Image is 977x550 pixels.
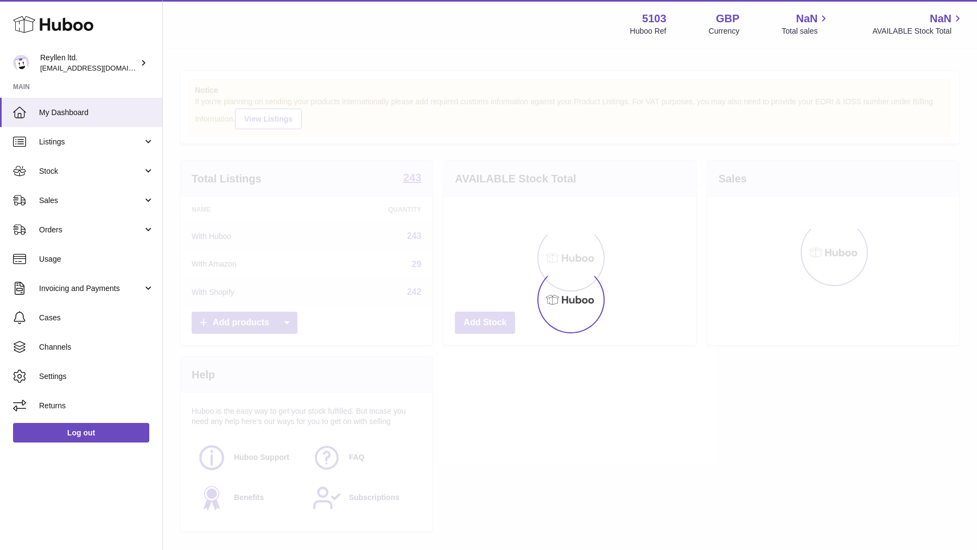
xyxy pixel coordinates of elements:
span: Settings [39,371,154,382]
span: Returns [39,401,154,411]
div: Huboo Ref [630,26,667,36]
a: NaN AVAILABLE Stock Total [872,11,964,36]
span: Cases [39,313,154,323]
span: Invoicing and Payments [39,283,143,294]
span: AVAILABLE Stock Total [872,26,964,36]
strong: GBP [716,11,739,26]
span: Sales [39,195,143,206]
span: Channels [39,342,154,352]
span: Orders [39,225,143,235]
span: Total sales [782,26,830,36]
a: NaN Total sales [782,11,830,36]
div: Currency [709,26,740,36]
span: Listings [39,137,143,147]
img: reyllen@reyllen.com [13,55,29,71]
span: NaN [930,11,951,26]
span: My Dashboard [39,108,154,118]
span: Stock [39,166,143,176]
span: [EMAIL_ADDRESS][DOMAIN_NAME] [40,64,160,72]
span: NaN [796,11,817,26]
a: Log out [13,423,149,442]
span: Usage [39,254,154,264]
div: Reyllen ltd. [40,53,138,73]
strong: 5103 [642,11,667,26]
